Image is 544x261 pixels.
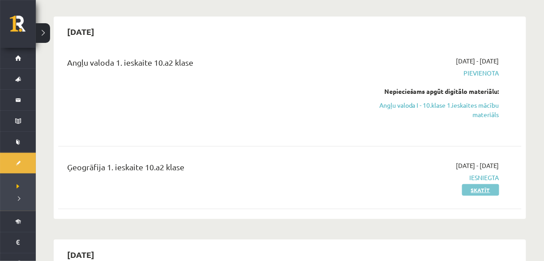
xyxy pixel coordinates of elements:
a: Angļu valoda I - 10.klase 1.ieskaites mācību materiāls [364,101,499,119]
h2: [DATE] [58,21,103,42]
div: Nepieciešams apgūt digitālo materiālu: [364,87,499,96]
a: Rīgas 1. Tālmācības vidusskola [10,16,36,38]
div: Ģeogrāfija 1. ieskaite 10.a2 klase [67,161,351,177]
span: Pievienota [364,68,499,78]
div: Angļu valoda 1. ieskaite 10.a2 klase [67,56,351,73]
a: Skatīt [462,184,499,196]
span: Iesniegta [364,173,499,182]
span: [DATE] - [DATE] [456,161,499,170]
span: [DATE] - [DATE] [456,56,499,66]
